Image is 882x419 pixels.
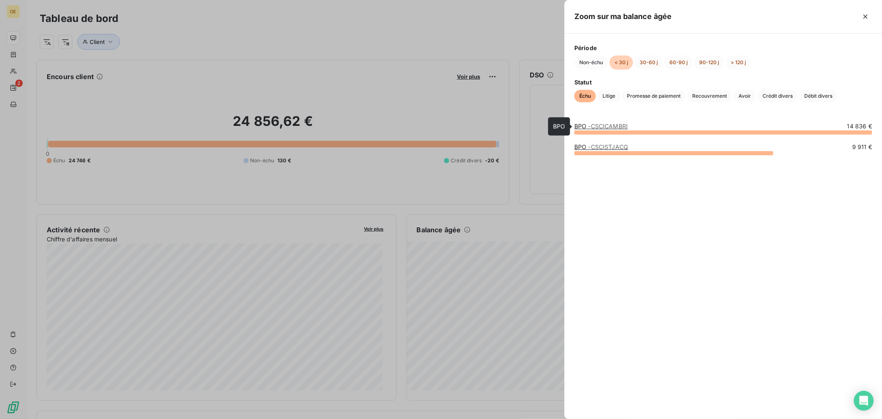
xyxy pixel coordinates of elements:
span: 14 836 € [847,122,872,130]
span: 9 911 € [852,143,872,151]
button: Débit divers [799,90,837,102]
button: 90-120 j [694,55,724,70]
button: Non-échu [574,55,608,70]
h5: Zoom sur ma balance âgée [574,11,672,22]
button: < 30 j [610,55,633,70]
button: 60-90 j [664,55,693,70]
span: - CSCISTJACQ [588,143,629,150]
button: Recouvrement [687,90,732,102]
span: - CSCICAMBRI [588,123,628,130]
button: 30-60 j [635,55,663,70]
button: Litige [598,90,620,102]
button: Promesse de paiement [622,90,686,102]
span: Statut [574,78,872,87]
div: Open Intercom Messenger [854,391,874,411]
button: Échu [574,90,596,102]
button: Avoir [734,90,756,102]
span: BPO [553,123,565,130]
a: BPO [574,123,628,130]
span: Période [574,43,872,52]
button: > 120 j [726,55,751,70]
a: BPO [574,143,628,150]
button: Crédit divers [758,90,798,102]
